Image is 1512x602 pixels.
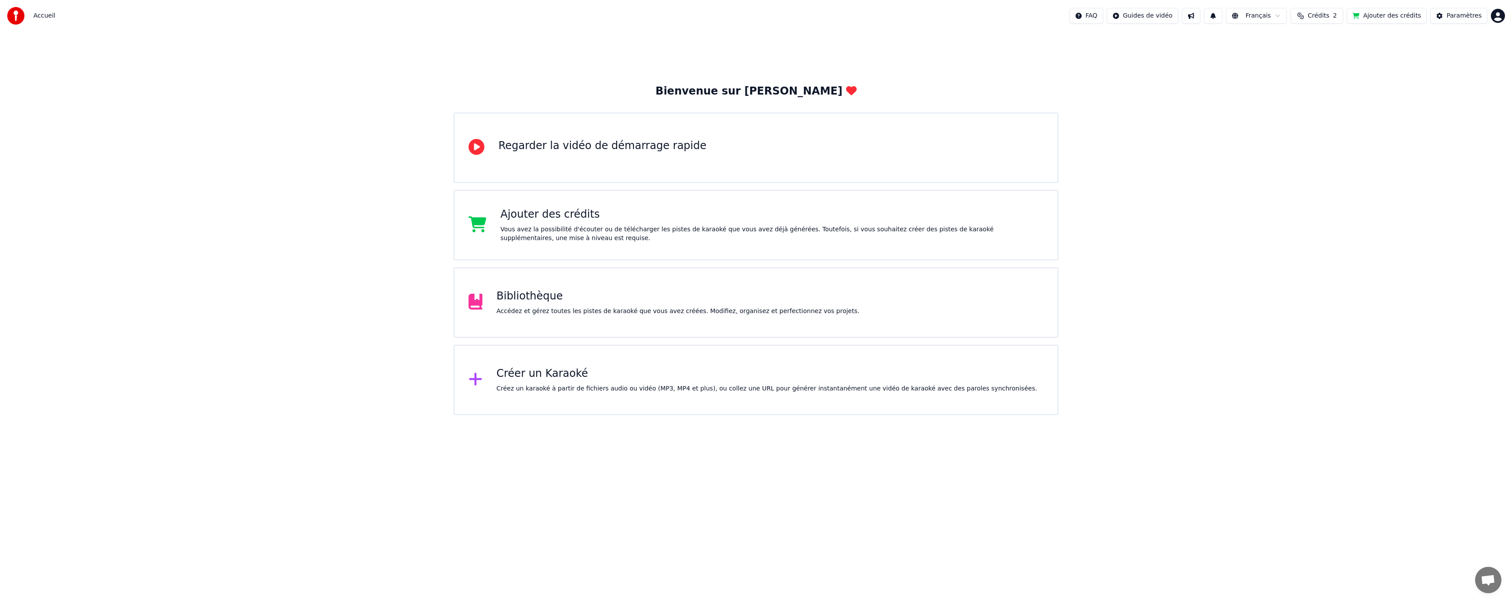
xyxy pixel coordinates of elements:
button: Ajouter des crédits [1347,8,1427,24]
div: Bienvenue sur [PERSON_NAME] [655,84,856,99]
div: Ajouter des crédits [501,208,1044,222]
span: Accueil [33,11,55,20]
div: Paramètres [1447,11,1482,20]
img: youka [7,7,25,25]
nav: breadcrumb [33,11,55,20]
div: Vous avez la possibilité d'écouter ou de télécharger les pistes de karaoké que vous avez déjà gén... [501,225,1044,243]
span: 2 [1333,11,1337,20]
div: Créez un karaoké à partir de fichiers audio ou vidéo (MP3, MP4 et plus), ou collez une URL pour g... [497,384,1037,393]
button: Crédits2 [1290,8,1343,24]
button: FAQ [1069,8,1103,24]
div: Créer un Karaoké [497,367,1037,381]
div: Accédez et gérez toutes les pistes de karaoké que vous avez créées. Modifiez, organisez et perfec... [497,307,860,316]
div: Bibliothèque [497,289,860,303]
span: Crédits [1308,11,1329,20]
button: Guides de vidéo [1107,8,1178,24]
div: Ouvrir le chat [1475,567,1501,593]
button: Paramètres [1430,8,1487,24]
div: Regarder la vidéo de démarrage rapide [498,139,706,153]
